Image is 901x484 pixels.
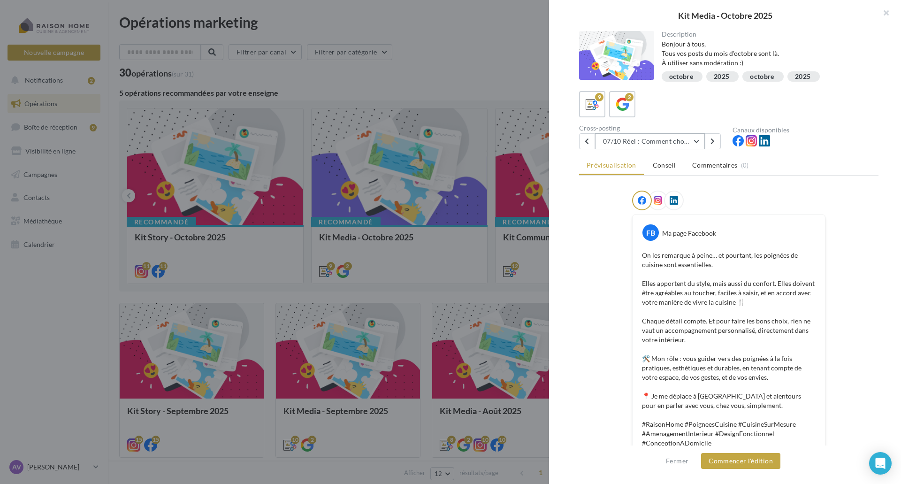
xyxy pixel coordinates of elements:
button: Commencer l'édition [701,453,780,469]
div: Bonjour à tous, Tous vos posts du mois d'octobre sont là. À utiliser sans modération :) [662,39,871,68]
div: Ma page Facebook [662,229,716,238]
button: Fermer [662,455,692,467]
div: Open Intercom Messenger [869,452,892,475]
span: Commentaires [692,161,737,170]
div: 2025 [714,73,729,80]
div: FB [642,224,659,241]
div: octobre [669,73,693,80]
div: Kit Media - Octobre 2025 [564,11,886,20]
button: 07/10 Réel : Comment choisir ses poignées de cuisine ? [595,133,705,149]
p: On les remarque à peine… et pourtant, les poignées de cuisine sont essentielles. Elles apportent ... [642,251,816,448]
div: Canaux disponibles [733,127,878,133]
div: 2025 [795,73,810,80]
div: 9 [595,93,603,101]
span: (0) [741,161,749,169]
div: 2 [625,93,634,101]
div: octobre [750,73,774,80]
div: Description [662,31,871,38]
div: Cross-posting [579,125,725,131]
span: Conseil [653,161,676,169]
